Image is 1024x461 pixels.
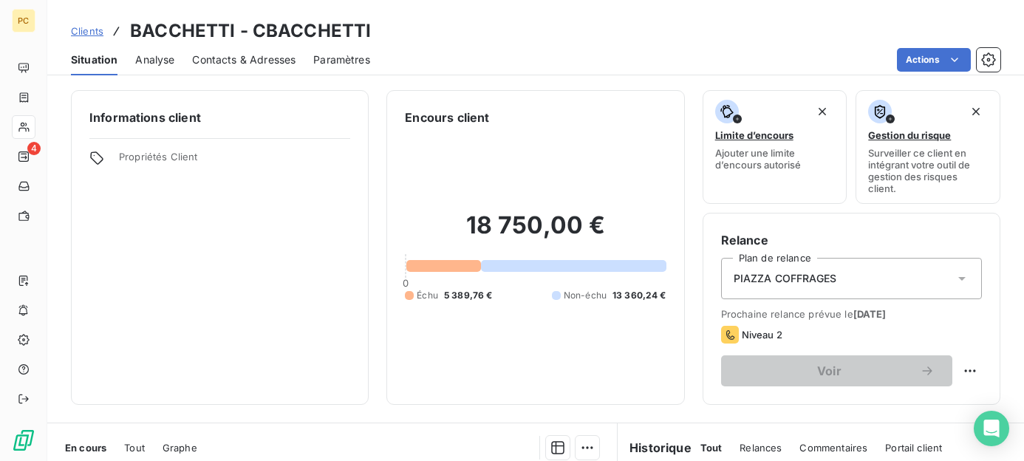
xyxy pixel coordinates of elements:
span: Graphe [163,442,197,454]
div: Open Intercom Messenger [974,411,1009,446]
button: Gestion du risqueSurveiller ce client en intégrant votre outil de gestion des risques client. [856,90,1000,204]
span: Clients [71,25,103,37]
span: 0 [403,277,409,289]
span: 13 360,24 € [612,289,666,302]
span: Surveiller ce client en intégrant votre outil de gestion des risques client. [868,147,988,194]
span: 4 [27,142,41,155]
h3: BACCHETTI - CBACCHETTI [130,18,371,44]
span: Échu [417,289,438,302]
h6: Encours client [405,109,489,126]
span: Limite d’encours [715,129,793,141]
span: Tout [700,442,723,454]
span: Propriétés Client [119,151,350,171]
span: Niveau 2 [742,329,782,341]
span: En cours [65,442,106,454]
span: 5 389,76 € [444,289,493,302]
span: Analyse [135,52,174,67]
button: Voir [721,355,952,386]
button: Limite d’encoursAjouter une limite d’encours autorisé [703,90,847,204]
button: Actions [897,48,971,72]
span: Situation [71,52,117,67]
span: Voir [739,365,920,377]
a: Clients [71,24,103,38]
span: Portail client [885,442,942,454]
div: PC [12,9,35,33]
h2: 18 750,00 € [405,211,666,255]
h6: Informations client [89,109,350,126]
span: Relances [740,442,782,454]
span: Non-échu [564,289,607,302]
span: Prochaine relance prévue le [721,308,982,320]
span: Gestion du risque [868,129,951,141]
span: PIAZZA COFFRAGES [734,271,836,286]
span: Ajouter une limite d’encours autorisé [715,147,835,171]
h6: Relance [721,231,982,249]
span: [DATE] [853,308,887,320]
img: Logo LeanPay [12,428,35,452]
h6: Historique [618,439,692,457]
span: Paramètres [313,52,370,67]
span: Tout [124,442,145,454]
span: Contacts & Adresses [192,52,296,67]
span: Commentaires [799,442,867,454]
